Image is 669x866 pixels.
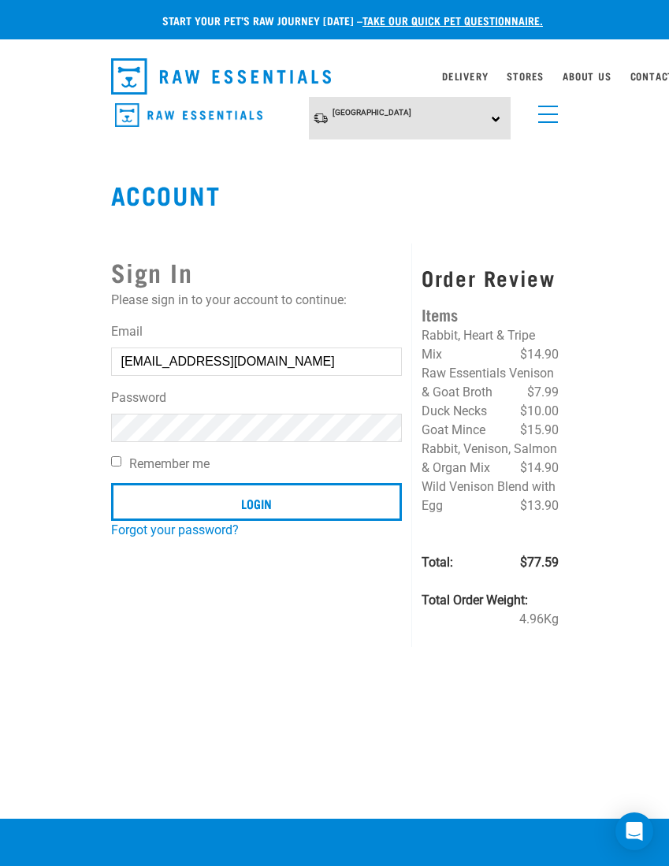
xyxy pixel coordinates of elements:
span: [GEOGRAPHIC_DATA] [333,108,411,117]
div: Open Intercom Messenger [615,812,653,850]
span: Raw Essentials Venison & Goat Broth [422,366,554,400]
span: $14.90 [520,459,559,478]
label: Remember me [111,455,403,474]
span: $77.59 [520,553,559,572]
a: About Us [563,73,611,79]
span: $14.90 [520,345,559,364]
img: van-moving.png [313,112,329,125]
a: menu [530,96,559,125]
span: 4.96Kg [519,610,559,629]
span: $15.90 [520,421,559,440]
h4: Items [422,302,558,326]
input: email@site.com [111,348,403,376]
span: $10.00 [520,402,559,421]
a: take our quick pet questionnaire. [362,17,543,23]
span: Goat Mince [422,422,485,437]
span: Rabbit, Venison, Salmon & Organ Mix [422,441,557,475]
span: Rabbit, Heart & Tripe Mix [422,328,535,362]
p: Please sign in to your account to continue: [111,291,403,310]
span: $7.99 [527,383,559,402]
span: Duck Necks [422,403,487,418]
a: Forgot your password? [111,522,239,537]
label: Email [111,322,403,341]
img: Raw Essentials Logo [111,58,332,95]
label: Password [111,388,403,407]
input: Remember me [111,456,121,466]
a: Delivery [442,73,488,79]
h2: Sign In [111,253,403,291]
a: Stores [507,73,544,79]
span: $13.90 [520,496,559,515]
img: Raw Essentials Logo [115,103,262,128]
input: Login [111,483,403,521]
h3: Order Review [422,266,558,290]
strong: Total Order Weight: [422,593,528,608]
strong: Total: [422,555,453,570]
nav: dropdown navigation [98,52,571,101]
h1: Account [111,180,559,209]
span: Wild Venison Blend with Egg [422,479,556,513]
